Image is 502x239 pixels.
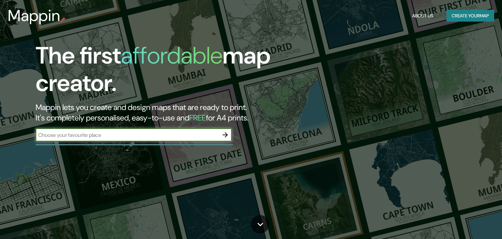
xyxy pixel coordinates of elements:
[8,7,60,25] h3: Mappin
[189,113,206,123] h5: FREE
[36,131,219,139] input: Choose your favourite place
[121,40,223,71] h1: affordable
[446,10,494,22] button: Create yourmap
[60,17,66,22] img: mappin-pin
[410,10,436,22] button: About Us
[36,42,287,102] h1: The first map creator.
[36,102,287,123] h2: Mappin lets you create and design maps that are ready to print. It's completely personalised, eas...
